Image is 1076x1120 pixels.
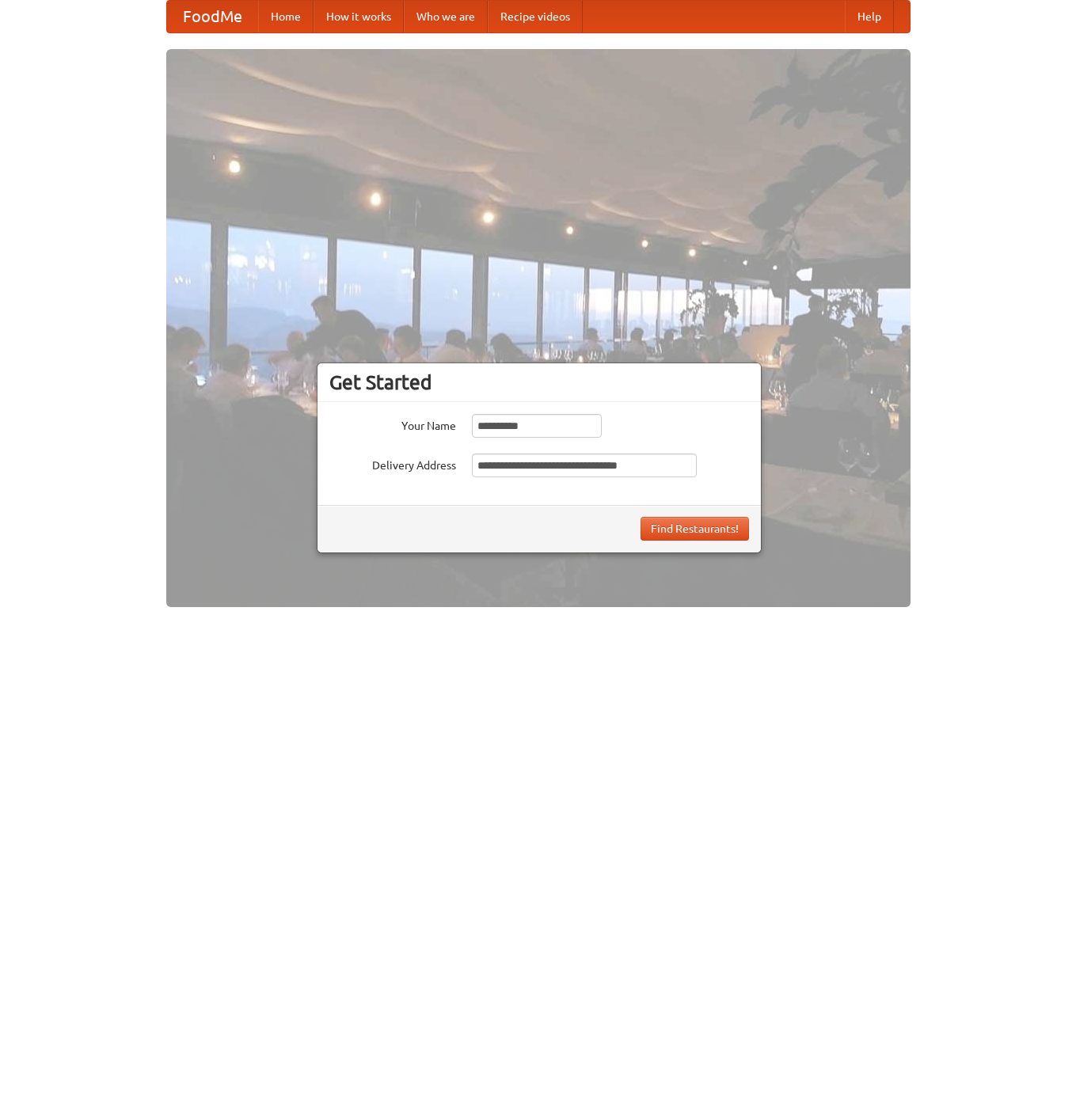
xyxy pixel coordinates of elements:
a: Help [845,1,894,32]
a: How it works [314,1,404,32]
a: Recipe videos [488,1,583,32]
a: FoodMe [167,1,258,32]
a: Who we are [404,1,488,32]
label: Your Name [329,414,456,434]
button: Find Restaurants! [641,517,749,541]
h3: Get Started [329,370,749,394]
label: Delivery Address [329,454,456,473]
a: Home [258,1,314,32]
